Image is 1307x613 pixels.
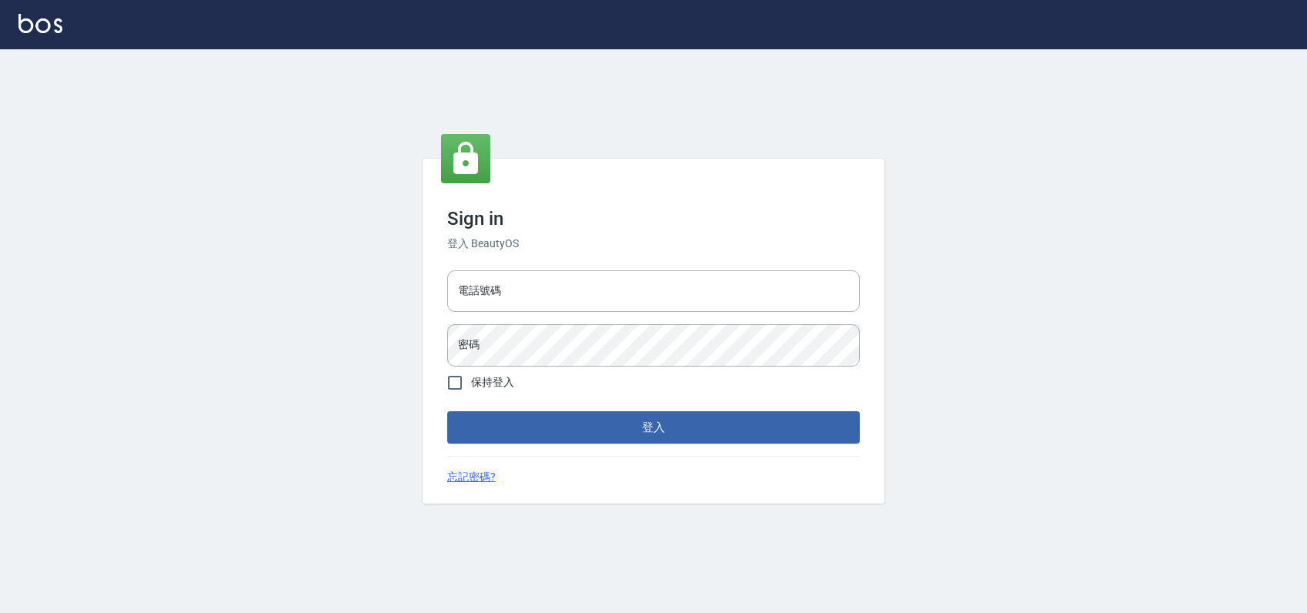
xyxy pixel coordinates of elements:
img: Logo [18,14,62,33]
a: 忘記密碼? [447,469,496,485]
h6: 登入 BeautyOS [447,236,860,252]
button: 登入 [447,411,860,444]
h3: Sign in [447,208,860,229]
span: 保持登入 [471,374,514,390]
